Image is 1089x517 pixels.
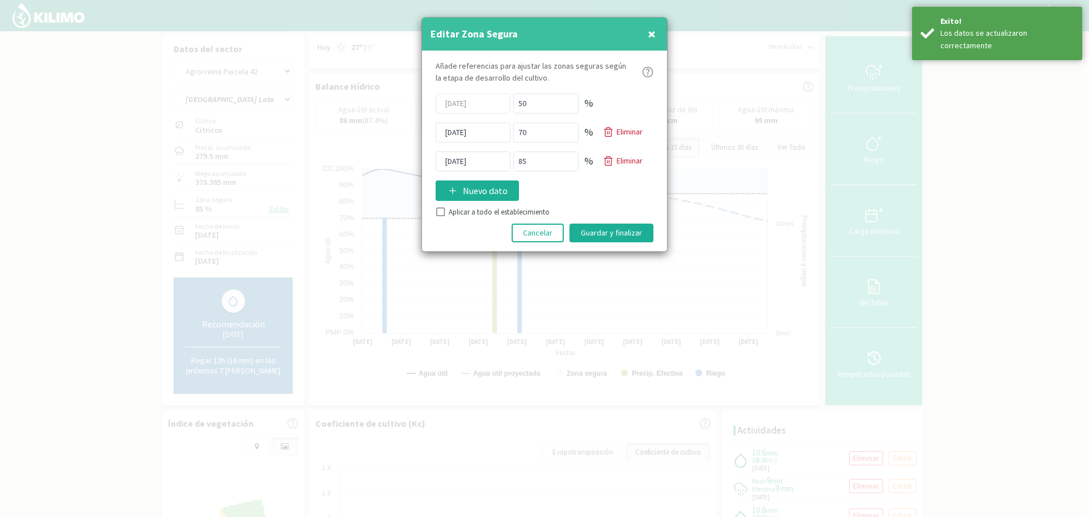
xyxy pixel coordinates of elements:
label: Aplicar a todo el establecimiento [449,207,550,218]
button: Guardar y finalizar [569,224,653,242]
p: Nuevo dato [463,184,508,197]
p: % [584,95,593,111]
p: % [584,153,593,169]
input: dd/mm/yyyy [436,94,510,114]
button: Nuevo dato [436,180,519,201]
div: Los datos se actualizaron correctamente [940,27,1074,52]
input: Porcentaje [513,94,579,114]
input: dd/mm/yyyy [436,123,510,142]
h4: Editar Zona Segura [430,26,518,42]
div: Exito! [940,15,1074,27]
span: × [648,24,656,43]
p: % [584,124,593,140]
p: Añade referencias para ajustar las zonas seguras según la etapa de desarrollo del cultivo. [436,60,632,85]
p: Eliminar [617,155,643,167]
p: Eliminar [617,126,643,138]
button: Eliminar [599,154,647,167]
button: Eliminar [599,125,647,138]
input: Porcentaje [513,152,579,171]
input: Porcentaje [513,123,579,142]
input: dd/mm/yyyy [436,152,510,171]
button: Cancelar [512,224,564,242]
button: Close [645,23,659,45]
